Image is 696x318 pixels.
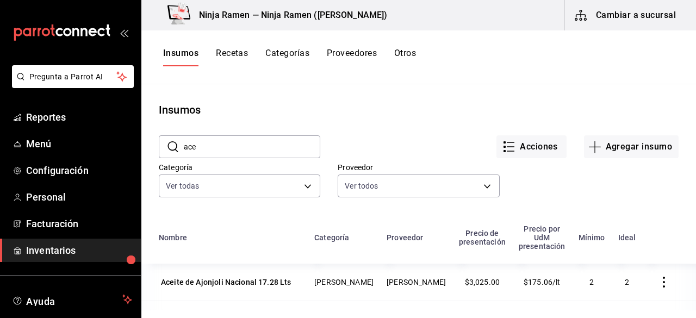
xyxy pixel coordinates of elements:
[589,278,594,286] span: 2
[618,233,636,242] div: Ideal
[380,264,452,301] td: [PERSON_NAME]
[338,164,499,171] label: Proveedor
[166,180,199,191] span: Ver todas
[496,135,567,158] button: Acciones
[26,243,132,258] span: Inventarios
[190,9,387,22] h3: Ninja Ramen — Ninja Ramen ([PERSON_NAME])
[465,278,500,286] span: $3,025.00
[579,233,605,242] div: Mínimo
[26,216,132,231] span: Facturación
[161,277,291,288] div: Aceite de Ajonjoli Nacional 17.28 Lts
[8,79,134,90] a: Pregunta a Parrot AI
[519,225,565,251] div: Precio por UdM presentación
[26,136,132,151] span: Menú
[345,180,378,191] span: Ver todos
[26,190,132,204] span: Personal
[26,293,118,306] span: Ayuda
[524,278,561,286] span: $175.06/lt
[314,233,349,242] div: Categoría
[159,102,201,118] div: Insumos
[184,136,320,158] input: Buscar ID o nombre de insumo
[26,110,132,124] span: Reportes
[159,233,187,242] div: Nombre
[625,278,629,286] span: 2
[120,28,128,37] button: open_drawer_menu
[584,135,679,158] button: Agregar insumo
[327,48,377,66] button: Proveedores
[159,164,320,171] label: Categoría
[394,48,416,66] button: Otros
[29,71,117,83] span: Pregunta a Parrot AI
[26,163,132,178] span: Configuración
[265,48,309,66] button: Categorías
[12,65,134,88] button: Pregunta a Parrot AI
[163,48,416,66] div: navigation tabs
[216,48,248,66] button: Recetas
[459,229,506,246] div: Precio de presentación
[387,233,423,242] div: Proveedor
[308,264,380,301] td: [PERSON_NAME]
[163,48,198,66] button: Insumos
